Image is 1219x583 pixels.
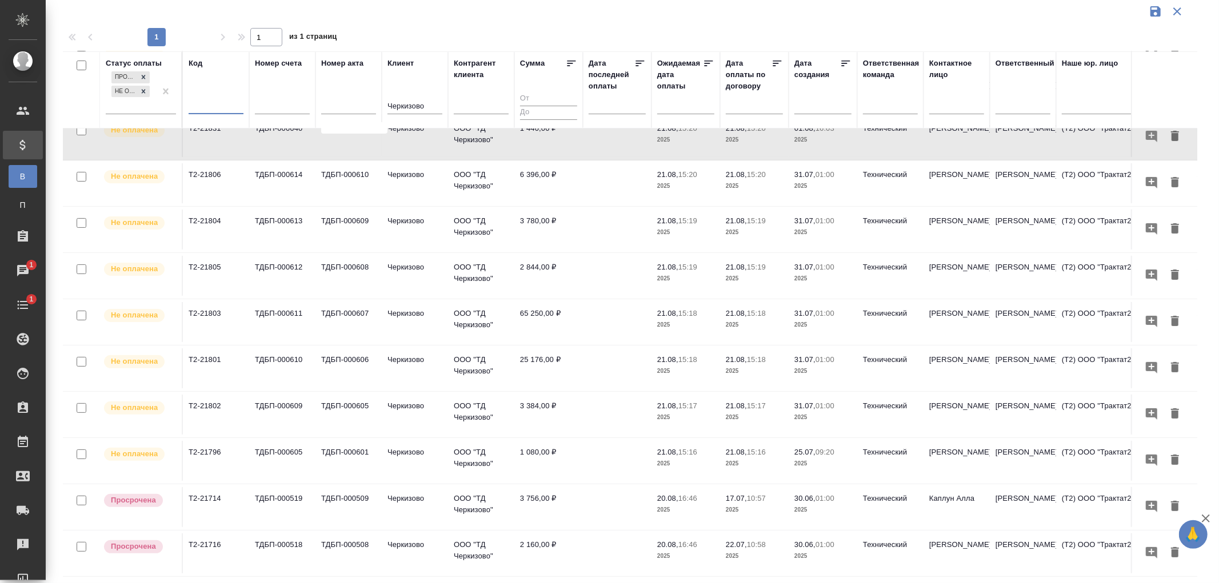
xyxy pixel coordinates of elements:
[1056,256,1193,296] td: (Т2) ООО "Трактат24"
[794,550,852,562] p: 2025
[924,210,990,250] td: [PERSON_NAME]
[454,447,509,469] p: ООО "ТД Черкизово"
[387,400,442,412] p: Черкизово
[747,170,766,179] p: 15:20
[1165,496,1185,517] button: Удалить
[249,487,315,527] td: ТДБП-000519
[111,402,158,413] p: Не оплачена
[1165,450,1185,471] button: Удалить
[657,170,678,179] p: 21.08,
[924,533,990,573] td: [PERSON_NAME]
[289,30,337,46] span: из 1 страниц
[857,210,924,250] td: Технический
[249,256,315,296] td: ТДБП-000612
[1056,117,1193,157] td: (Т2) ООО "Трактат24"
[857,533,924,573] td: Технический
[9,165,37,188] a: В
[514,210,583,250] td: 3 780,00 ₽
[794,227,852,238] p: 2025
[726,309,747,317] p: 21.08,
[794,448,816,456] p: 25.07,
[816,494,834,502] p: 01:00
[1166,1,1188,22] button: Сбросить фильтры
[387,58,414,69] div: Клиент
[1165,311,1185,332] button: Удалить
[22,259,40,271] span: 1
[454,493,509,516] p: ООО "ТД Черкизово"
[726,319,783,331] p: 2025
[3,291,43,319] a: 1
[111,86,137,98] div: Не оплачена
[990,256,1056,296] td: [PERSON_NAME]
[1184,522,1203,546] span: 🙏
[315,487,382,527] td: ТДБП-000509
[990,117,1056,157] td: [PERSON_NAME]
[657,540,678,549] p: 20.08,
[520,106,577,120] input: До
[514,441,583,481] td: 1 080,00 ₽
[249,302,315,342] td: ТДБП-000611
[454,123,509,146] p: ООО "ТД Черкизово"
[678,309,697,317] p: 15:18
[857,348,924,388] td: Технический
[816,355,834,364] p: 01:00
[315,163,382,203] td: ТДБП-000610
[924,441,990,481] td: [PERSON_NAME]
[747,401,766,410] p: 15:17
[924,487,990,527] td: Каплун Алла
[454,262,509,284] p: ООО "ТД Черкизово"
[924,302,990,342] td: [PERSON_NAME]
[794,458,852,469] p: 2025
[657,494,678,502] p: 20.08,
[111,71,137,83] div: Просрочена
[657,550,714,562] p: 2025
[1056,302,1193,342] td: (Т2) ООО "Трактат24"
[657,412,714,423] p: 2025
[387,447,442,458] p: Черкизово
[454,58,509,81] div: Контрагент клиента
[111,309,158,321] p: Не оплачена
[9,194,37,216] a: П
[794,412,852,423] p: 2025
[321,58,363,69] div: Номер акта
[514,117,583,157] td: 1 440,00 ₽
[315,117,382,157] td: ТДБП-000636
[183,533,249,573] td: Т2-21716
[924,117,990,157] td: [PERSON_NAME]
[315,302,382,342] td: ТДБП-000607
[657,227,714,238] p: 2025
[678,355,697,364] p: 15:18
[857,256,924,296] td: Технический
[1056,395,1193,435] td: (Т2) ООО "Трактат24"
[794,216,816,225] p: 31.07,
[726,216,747,225] p: 21.08,
[816,263,834,271] p: 01:00
[183,117,249,157] td: Т2-21831
[747,216,766,225] p: 15:19
[454,400,509,423] p: ООО "ТД Черкизово"
[816,448,834,456] p: 09:20
[514,348,583,388] td: 25 176,00 ₽
[678,170,697,179] p: 15:20
[726,448,747,456] p: 21.08,
[3,256,43,285] a: 1
[249,210,315,250] td: ТДБП-000613
[816,309,834,317] p: 01:00
[794,504,852,516] p: 2025
[1056,210,1193,250] td: (Т2) ООО "Трактат24"
[726,458,783,469] p: 2025
[387,493,442,504] p: Черкизово
[454,308,509,331] p: ООО "ТД Черкизово"
[387,215,442,227] p: Черкизово
[183,441,249,481] td: Т2-21796
[315,395,382,435] td: ТДБП-000605
[794,401,816,410] p: 31.07,
[387,539,442,550] p: Черкизово
[747,540,766,549] p: 10:58
[857,302,924,342] td: Технический
[657,365,714,377] p: 2025
[110,85,151,99] div: Просрочена, Не оплачена
[816,170,834,179] p: 01:00
[726,170,747,179] p: 21.08,
[249,533,315,573] td: ТДБП-000518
